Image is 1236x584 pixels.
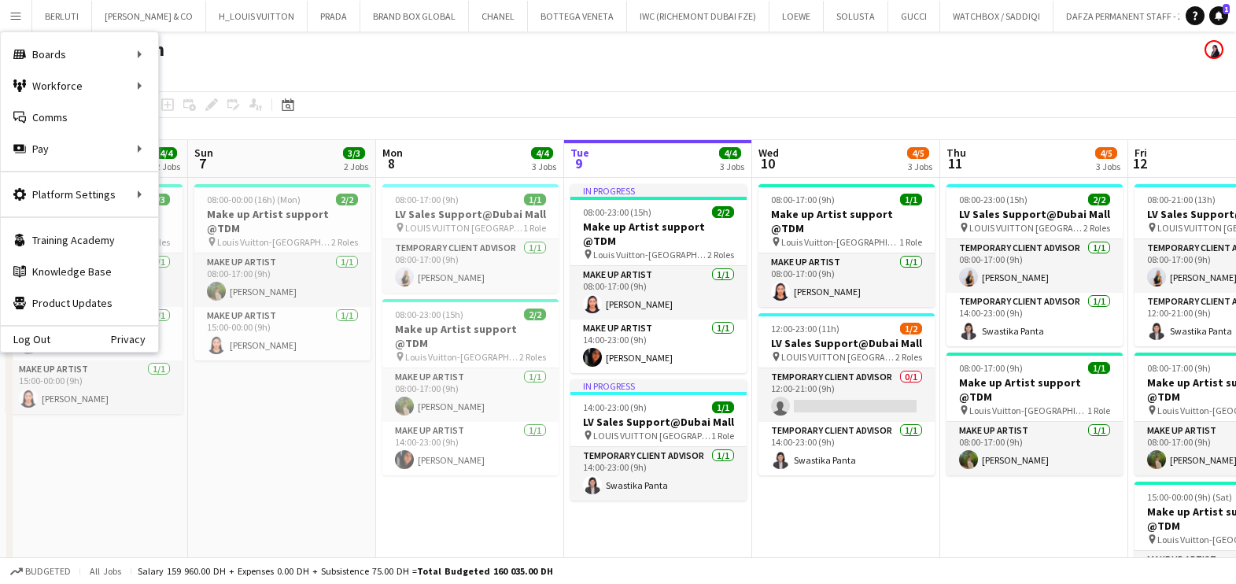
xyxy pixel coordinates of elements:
[707,249,734,261] span: 2 Roles
[194,184,371,360] app-job-card: 08:00-00:00 (16h) (Mon)2/2Make up Artist support @TDM Louis Vuitton-[GEOGRAPHIC_DATA]2 RolesMake ...
[568,154,589,172] span: 9
[1223,4,1230,14] span: 1
[382,146,403,160] span: Mon
[531,147,553,159] span: 4/4
[758,253,935,307] app-card-role: Make up artist1/108:00-17:00 (9h)[PERSON_NAME]
[781,351,895,363] span: LOUIS VUITTON [GEOGRAPHIC_DATA] - [GEOGRAPHIC_DATA]
[758,313,935,475] app-job-card: 12:00-23:00 (11h)1/2LV Sales Support@Dubai Mall LOUIS VUITTON [GEOGRAPHIC_DATA] - [GEOGRAPHIC_DAT...
[946,207,1123,221] h3: LV Sales Support@Dubai Mall
[900,323,922,335] span: 1/2
[781,236,899,248] span: Louis Vuitton-[GEOGRAPHIC_DATA]
[405,351,519,363] span: Louis Vuitton-[GEOGRAPHIC_DATA]
[959,362,1023,374] span: 08:00-17:00 (9h)
[155,147,177,159] span: 4/4
[946,422,1123,475] app-card-role: Make up artist1/108:00-17:00 (9h)[PERSON_NAME]
[382,422,559,475] app-card-role: Make up artist1/114:00-23:00 (9h)[PERSON_NAME]
[528,1,627,31] button: BOTTEGA VENETA
[946,353,1123,475] app-job-card: 08:00-17:00 (9h)1/1Make up Artist support @TDM Louis Vuitton-[GEOGRAPHIC_DATA]1 RoleMake up artis...
[946,375,1123,404] h3: Make up Artist support @TDM
[895,351,922,363] span: 2 Roles
[1083,222,1110,234] span: 2 Roles
[382,368,559,422] app-card-role: Make up artist1/108:00-17:00 (9h)[PERSON_NAME]
[1135,146,1147,160] span: Fri
[395,309,463,320] span: 08:00-23:00 (15h)
[758,422,935,475] app-card-role: Temporary Client Advisor1/114:00-23:00 (9h)Swastika Panta
[907,147,929,159] span: 4/5
[570,184,747,373] app-job-card: In progress08:00-23:00 (15h)2/2Make up Artist support @TDM Louis Vuitton-[GEOGRAPHIC_DATA]2 Roles...
[32,1,92,31] button: BERLUTI
[1,102,158,133] a: Comms
[570,415,747,429] h3: LV Sales Support@Dubai Mall
[969,405,1087,416] span: Louis Vuitton-[GEOGRAPHIC_DATA]
[382,207,559,221] h3: LV Sales Support@Dubai Mall
[92,1,206,31] button: [PERSON_NAME] & CO
[758,207,935,235] h3: Make up Artist support @TDM
[308,1,360,31] button: PRADA
[969,222,1083,234] span: LOUIS VUITTON [GEOGRAPHIC_DATA] - [GEOGRAPHIC_DATA]
[946,184,1123,346] app-job-card: 08:00-23:00 (15h)2/2LV Sales Support@Dubai Mall LOUIS VUITTON [GEOGRAPHIC_DATA] - [GEOGRAPHIC_DAT...
[360,1,469,31] button: BRAND BOX GLOBAL
[758,368,935,422] app-card-role: Temporary Client Advisor0/112:00-21:00 (9h)
[1,287,158,319] a: Product Updates
[382,299,559,475] div: 08:00-23:00 (15h)2/2Make up Artist support @TDM Louis Vuitton-[GEOGRAPHIC_DATA]2 RolesMake up art...
[570,379,747,501] app-job-card: In progress14:00-23:00 (9h)1/1LV Sales Support@Dubai Mall LOUIS VUITTON [GEOGRAPHIC_DATA] - [GEOG...
[380,154,403,172] span: 8
[192,154,213,172] span: 7
[593,430,711,442] span: LOUIS VUITTON [GEOGRAPHIC_DATA] - [GEOGRAPHIC_DATA]
[1,256,158,287] a: Knowledge Base
[156,161,180,172] div: 2 Jobs
[1088,194,1110,205] span: 2/2
[946,239,1123,293] app-card-role: Temporary Client Advisor1/108:00-17:00 (9h)[PERSON_NAME]
[1147,491,1232,503] span: 15:00-00:00 (9h) (Sat)
[417,565,553,577] span: Total Budgeted 160 035.00 DH
[946,293,1123,346] app-card-role: Temporary Client Advisor1/114:00-23:00 (9h)Swastika Panta
[1,39,158,70] div: Boards
[343,147,365,159] span: 3/3
[900,194,922,205] span: 1/1
[206,1,308,31] button: H_LOUIS VUITTON
[769,1,824,31] button: LOEWE
[711,430,734,442] span: 1 Role
[1088,362,1110,374] span: 1/1
[771,323,839,335] span: 12:00-23:00 (11h)
[523,222,546,234] span: 1 Role
[524,309,546,320] span: 2/2
[194,253,371,307] app-card-role: Make up artist1/108:00-17:00 (9h)[PERSON_NAME]
[138,565,553,577] div: Salary 159 960.00 DH + Expenses 0.00 DH + Subsistence 75.00 DH =
[899,236,922,248] span: 1 Role
[627,1,769,31] button: IWC (RICHEMONT DUBAI FZE)
[758,146,779,160] span: Wed
[771,194,835,205] span: 08:00-17:00 (9h)
[395,194,459,205] span: 08:00-17:00 (9h)
[1,333,50,346] a: Log Out
[758,336,935,350] h3: LV Sales Support@Dubai Mall
[719,147,741,159] span: 4/4
[946,146,966,160] span: Thu
[712,206,734,218] span: 2/2
[524,194,546,205] span: 1/1
[207,194,301,205] span: 08:00-00:00 (16h) (Mon)
[944,154,966,172] span: 11
[712,401,734,413] span: 1/1
[1053,1,1232,31] button: DAFZA PERMANENT STAFF - 2019/2025
[194,307,371,360] app-card-role: Make up artist1/115:00-00:00 (9h)[PERSON_NAME]
[1147,362,1211,374] span: 08:00-17:00 (9h)
[1087,405,1110,416] span: 1 Role
[8,563,73,580] button: Budgeted
[940,1,1053,31] button: WATCHBOX / SADDIQI
[908,161,932,172] div: 3 Jobs
[758,184,935,307] app-job-card: 08:00-17:00 (9h)1/1Make up Artist support @TDM Louis Vuitton-[GEOGRAPHIC_DATA]1 RoleMake up artis...
[1095,147,1117,159] span: 4/5
[469,1,528,31] button: CHANEL
[382,239,559,293] app-card-role: Temporary Client Advisor1/108:00-17:00 (9h)[PERSON_NAME]
[1209,6,1228,25] a: 1
[570,184,747,197] div: In progress
[336,194,358,205] span: 2/2
[570,320,747,373] app-card-role: Make up artist1/114:00-23:00 (9h)[PERSON_NAME]
[720,161,744,172] div: 3 Jobs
